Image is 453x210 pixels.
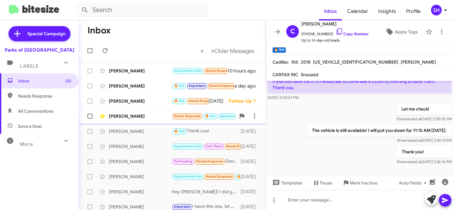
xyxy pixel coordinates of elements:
a: Calendar [342,2,373,20]
input: Search [76,3,208,18]
span: 2018 [301,59,310,65]
p: If you still have the XT5 I would like to come see it o [DATE] morning around 11am. Thank you. [267,76,452,93]
div: you [172,67,227,74]
span: Shianne [DATE] 2:36:16 PM [397,159,452,164]
div: [PERSON_NAME] [109,204,172,210]
span: Try Pausing [174,159,192,163]
span: [PERSON_NAME] [301,20,369,28]
div: [DATE] [241,128,261,134]
div: Good afternoon, I wanted to let you know that I am moving forward with purchasing a [PERSON_NAME]... [172,158,241,165]
span: Needs Response [18,93,71,99]
button: Previous [197,44,208,57]
span: Mark Inactive [350,177,377,189]
div: [DATE] [241,158,261,165]
span: [US_VEHICLE_IDENTIFICATION_NUMBER] [313,59,398,65]
div: [DATE] [241,189,261,195]
div: [PERSON_NAME] [109,83,172,89]
span: 🔥 Hot [174,99,185,103]
span: Appointment Set [174,174,202,179]
h1: Inbox [87,26,111,36]
span: Needs Response [206,69,232,73]
p: Let me check! [396,103,452,115]
button: Auto Fields [394,177,434,189]
div: Hey [PERSON_NAME]! I did get a response from one of my Managers. We can't hold a vehicle for more... [172,189,241,195]
span: Older Messages [215,48,254,54]
small: 🔥 Hot [272,47,286,53]
button: Next [207,44,258,57]
span: Appointment Set [174,144,202,148]
button: SH [426,5,446,15]
span: (4) [65,78,71,84]
div: Parks of [GEOGRAPHIC_DATA] [5,47,74,53]
span: Appointment Set [220,114,247,118]
span: Needs Response [189,99,215,103]
span: C [290,26,295,37]
span: Needs Response [174,114,201,118]
div: [DATE] [241,173,261,180]
span: 🔥 Hot [237,174,247,179]
span: Snoozed [301,72,318,77]
div: [DATE] [209,98,229,104]
span: Needs Response [226,144,253,148]
span: Appointment Set [174,69,202,73]
span: Important [174,205,190,209]
span: Special Campaign [27,31,65,37]
span: said at [411,159,422,164]
span: Save a Deal [18,123,42,129]
span: [PHONE_NUMBER] [301,28,369,37]
div: [PERSON_NAME] [109,68,172,74]
button: Apply Tags [380,26,423,37]
span: CARFAX INC [272,72,298,77]
a: Special Campaign [8,26,70,41]
div: [DATE] [241,204,261,210]
div: a day ago [234,83,261,89]
span: Cadillac [272,59,289,65]
span: 🔥 Hot [174,129,185,133]
a: Inbox [319,2,342,20]
span: Needs Response [209,84,236,88]
div: Thank you! [172,128,241,135]
span: Shianne [DATE] 2:36:13 PM [397,138,452,143]
span: All Conversations [18,108,53,114]
div: Hi [PERSON_NAME] am meeting with [PERSON_NAME] [DATE] [172,173,241,180]
div: SH [431,5,442,15]
div: [PERSON_NAME] [109,158,172,165]
div: Thanks [172,82,234,89]
div: [PERSON_NAME] [109,173,172,180]
div: [PERSON_NAME] [109,189,172,195]
button: Pause [307,177,337,189]
div: [PERSON_NAME] [109,128,172,134]
span: Auto Fields [399,177,429,189]
nav: Page navigation example [197,44,258,57]
div: Follow Up ? [229,98,261,104]
a: Copy Number [336,31,369,36]
span: said at [411,138,422,143]
div: Hi. I'm still waiting on the fix for mustang. They said they're going to call me when there is fix. [172,143,241,150]
span: 🔥 Hot [205,114,215,118]
div: Actually, my wife can't come [DATE]. What's a good time [DATE] and who should I ask for? [172,112,236,120]
span: » [211,47,215,55]
span: Pause [320,177,332,189]
span: [PERSON_NAME] [401,59,436,65]
a: Insights [373,2,401,20]
span: More [20,141,33,147]
div: [PERSON_NAME] [109,143,172,150]
div: [PERSON_NAME] [109,113,172,119]
span: Needs Response [196,159,223,163]
span: Xt5 [291,59,298,65]
div: [PERSON_NAME] [109,98,172,104]
span: Shianne [DATE] 2:35:35 PM [396,116,452,121]
span: Up to 14-day-old leads [301,37,369,43]
button: Mark Inactive [337,177,383,189]
div: [DATE] [241,143,261,150]
span: « [200,47,204,55]
span: said at [410,116,421,121]
span: Apply Tags [395,26,418,37]
span: 🔥 Hot [174,84,185,88]
span: Inbox [18,78,71,84]
span: Needs Response [206,174,232,179]
span: [DATE] 2:34:04 PM [267,95,299,100]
